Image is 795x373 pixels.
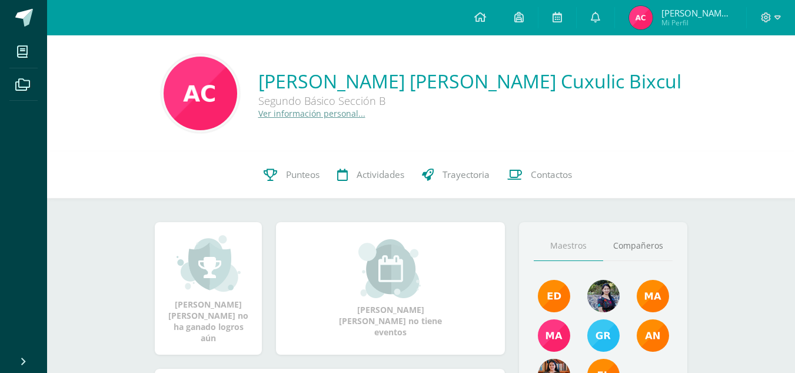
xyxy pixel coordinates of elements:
a: Trayectoria [413,151,498,199]
a: [PERSON_NAME] [PERSON_NAME] Cuxulic Bixcul [258,68,681,94]
a: Contactos [498,151,581,199]
span: [PERSON_NAME] [PERSON_NAME] [661,7,732,19]
a: Maestros [534,231,603,261]
img: achievement_small.png [177,234,241,293]
img: 560278503d4ca08c21e9c7cd40ba0529.png [637,280,669,312]
div: [PERSON_NAME] [PERSON_NAME] no ha ganado logros aún [167,234,250,344]
img: f40e456500941b1b33f0807dd74ea5cf.png [538,280,570,312]
img: a348d660b2b29c2c864a8732de45c20a.png [637,319,669,352]
img: 9b17679b4520195df407efdfd7b84603.png [587,280,620,312]
img: event_small.png [358,239,423,298]
img: 7766054b1332a6085c7723d22614d631.png [538,319,570,352]
div: [PERSON_NAME] [PERSON_NAME] no tiene eventos [332,239,450,338]
span: Punteos [286,169,320,181]
img: 02199134e9ebb5b036805b0f7b8c0e28.png [164,57,237,130]
span: Contactos [531,169,572,181]
a: Actividades [328,151,413,199]
span: Actividades [357,169,404,181]
div: Segundo Básico Sección B [258,94,611,108]
a: Ver información personal... [258,108,365,119]
img: b7ce7144501556953be3fc0a459761b8.png [587,319,620,352]
span: Trayectoria [443,169,490,181]
a: Compañeros [603,231,673,261]
span: Mi Perfil [661,18,732,28]
a: Punteos [255,151,328,199]
img: 7b796679ac8a5c7c8476872a402b7861.png [629,6,653,29]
